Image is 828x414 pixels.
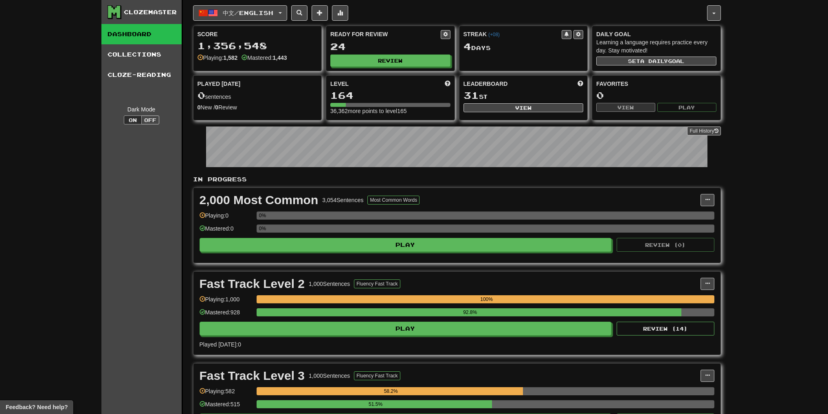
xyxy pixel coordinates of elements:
[200,238,612,252] button: Play
[198,80,241,88] span: Played [DATE]
[367,196,419,205] button: Most Common Words
[463,30,562,38] div: Streak
[200,224,253,238] div: Mastered: 0
[193,175,721,183] p: In Progress
[101,24,182,44] a: Dashboard
[617,238,714,252] button: Review (0)
[291,5,307,21] button: Search sentences
[198,90,318,101] div: sentences
[330,41,450,52] div: 24
[259,295,714,303] div: 100%
[330,30,441,38] div: Ready for Review
[242,54,287,62] div: Mastered:
[354,371,400,380] button: Fluency Fast Track
[596,103,655,112] button: View
[200,211,253,225] div: Playing: 0
[259,387,523,395] div: 58.2%
[200,295,253,309] div: Playing: 1,000
[463,90,584,101] div: st
[463,41,584,52] div: Day s
[309,280,350,288] div: 1,000 Sentences
[617,322,714,336] button: Review (14)
[330,107,450,115] div: 36,362 more points to level 165
[657,103,716,112] button: Play
[259,308,681,316] div: 92.8%
[596,57,716,65] button: Seta dailygoal
[223,54,237,61] strong: 1,582
[198,41,318,51] div: 1,356,548
[200,387,253,401] div: Playing: 582
[445,80,450,88] span: Score more points to level up
[596,80,716,88] div: Favorites
[596,90,716,100] div: 0
[463,80,508,88] span: Leaderboard
[687,126,720,135] a: Full History
[200,400,253,414] div: Mastered: 515
[193,5,287,21] button: 中文/English
[198,54,238,62] div: Playing:
[124,115,142,124] button: On
[578,80,583,88] span: This week in points, UTC
[463,89,479,101] span: 31
[6,403,68,411] span: Open feedback widget
[124,8,177,16] div: Clozemaster
[463,103,584,112] button: View
[354,279,400,288] button: Fluency Fast Track
[198,89,205,101] span: 0
[101,65,182,85] a: Cloze-Reading
[101,44,182,65] a: Collections
[330,90,450,100] div: 164
[200,370,305,382] div: Fast Track Level 3
[488,32,500,37] a: (+08)
[223,9,273,16] span: 中文 / English
[200,278,305,290] div: Fast Track Level 2
[200,308,253,322] div: Mastered: 928
[312,5,328,21] button: Add sentence to collection
[198,103,318,111] div: New / Review
[200,194,318,206] div: 2,000 Most Common
[198,104,201,111] strong: 0
[330,80,349,88] span: Level
[596,38,716,54] div: Learning a language requires practice every day. Stay motivated!
[215,104,218,111] strong: 0
[141,115,159,124] button: Off
[309,372,350,380] div: 1,000 Sentences
[332,5,348,21] button: More stats
[108,105,176,113] div: Dark Mode
[198,30,318,38] div: Score
[259,400,492,408] div: 51.5%
[330,54,450,67] button: Review
[273,54,287,61] strong: 1,443
[463,41,471,52] span: 4
[596,30,716,38] div: Daily Goal
[200,322,612,336] button: Play
[322,196,363,204] div: 3,054 Sentences
[200,341,241,348] span: Played [DATE]: 0
[640,58,668,64] span: a daily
